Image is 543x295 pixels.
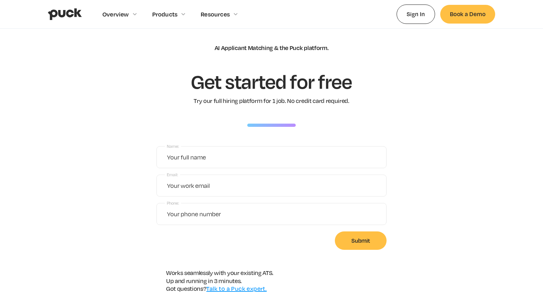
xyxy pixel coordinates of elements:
[156,175,387,197] input: Your work email
[397,5,435,24] a: Sign In
[156,203,387,225] input: Your phone number
[194,97,349,104] div: Try our full hiring platform for 1 job. No credit card required.
[165,199,181,208] label: Phone:
[440,5,495,23] a: Book a Demo
[156,146,387,168] input: Your full name
[156,146,387,250] form: Free trial sign up
[102,11,129,18] div: Overview
[166,277,273,284] div: Up and running in 3 minutes.
[201,11,230,18] div: Resources
[165,170,180,179] label: Email:
[191,71,352,92] h1: Get started for free
[335,231,387,250] input: Submit
[165,142,181,151] label: Name:
[206,285,267,292] a: Talk to a Puck expert.
[215,44,329,51] div: AI Applicant Matching & the Puck platform.
[166,269,273,276] div: Works seamlessly with your existing ATS.
[152,11,178,18] div: Products
[166,285,273,292] div: Got questions?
